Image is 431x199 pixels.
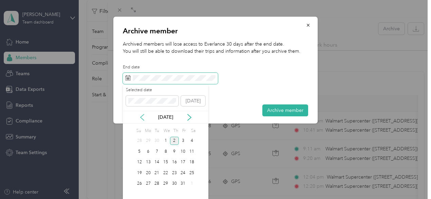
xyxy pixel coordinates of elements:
div: 17 [179,158,188,167]
div: 21 [152,169,161,177]
div: 29 [144,137,153,145]
div: 25 [187,169,196,177]
p: Archive member [123,26,308,36]
div: 8 [161,147,170,156]
label: Selected date [126,87,179,93]
div: 1 [187,180,196,188]
div: Su [135,126,142,135]
div: Th [172,126,179,135]
button: Archive member [262,104,308,116]
div: 31 [179,180,188,188]
label: End date [123,64,218,70]
div: 19 [135,169,144,177]
p: You will still be able to download their trips and information after you archive them. [123,48,308,55]
div: Sa [190,126,196,135]
div: 6 [144,147,153,156]
div: 26 [135,180,144,188]
div: 2 [170,137,179,145]
div: 7 [152,147,161,156]
div: 12 [135,158,144,167]
div: We [162,126,170,135]
div: 16 [170,158,179,167]
div: 4 [187,137,196,145]
div: 29 [161,180,170,188]
div: 27 [144,180,153,188]
div: 18 [187,158,196,167]
div: 5 [135,147,144,156]
p: [DATE] [151,114,180,121]
div: 23 [170,169,179,177]
div: 28 [135,137,144,145]
p: Archived members will lose access to Everlance 30 days after the end date. [123,40,308,48]
div: 14 [152,158,161,167]
div: 22 [161,169,170,177]
button: [DATE] [181,96,205,106]
div: 28 [152,180,161,188]
div: Tu [153,126,160,135]
div: 13 [144,158,153,167]
div: 1 [161,137,170,145]
div: 11 [187,147,196,156]
div: 10 [179,147,188,156]
div: 20 [144,169,153,177]
div: Fr [181,126,187,135]
div: 30 [152,137,161,145]
div: 24 [179,169,188,177]
div: 9 [170,147,179,156]
div: Mo [144,126,151,135]
div: 3 [179,137,188,145]
div: 15 [161,158,170,167]
iframe: Everlance-gr Chat Button Frame [393,161,431,199]
div: 30 [170,180,179,188]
